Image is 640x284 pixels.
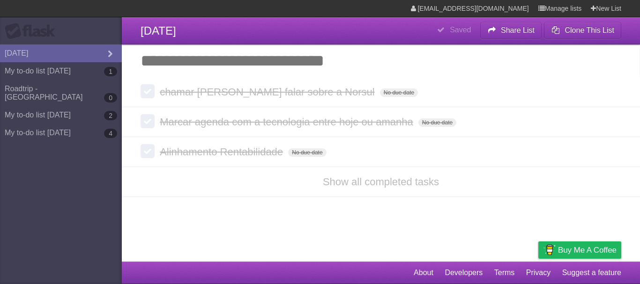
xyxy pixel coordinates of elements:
[480,22,542,39] button: Share List
[104,111,117,120] b: 2
[445,264,483,282] a: Developers
[288,148,326,157] span: No due date
[104,129,117,138] b: 4
[562,264,621,282] a: Suggest a feature
[323,176,439,188] a: Show all completed tasks
[104,93,117,102] b: 0
[565,26,614,34] b: Clone This List
[104,67,117,76] b: 1
[418,118,456,127] span: No due date
[141,144,155,158] label: Done
[380,88,418,97] span: No due date
[558,242,617,258] span: Buy me a coffee
[141,84,155,98] label: Done
[526,264,551,282] a: Privacy
[544,22,621,39] button: Clone This List
[141,114,155,128] label: Done
[538,241,621,259] a: Buy me a coffee
[450,26,471,34] b: Saved
[160,116,416,128] span: Marcar agenda com a tecnologia entre hoje ou amanha
[141,24,176,37] span: [DATE]
[494,264,515,282] a: Terms
[5,23,61,40] div: Flask
[543,242,556,258] img: Buy me a coffee
[160,86,377,98] span: chamar [PERSON_NAME] falar sobre a Norsul
[501,26,535,34] b: Share List
[160,146,285,158] span: Alinhamento Rentabilidade
[414,264,433,282] a: About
